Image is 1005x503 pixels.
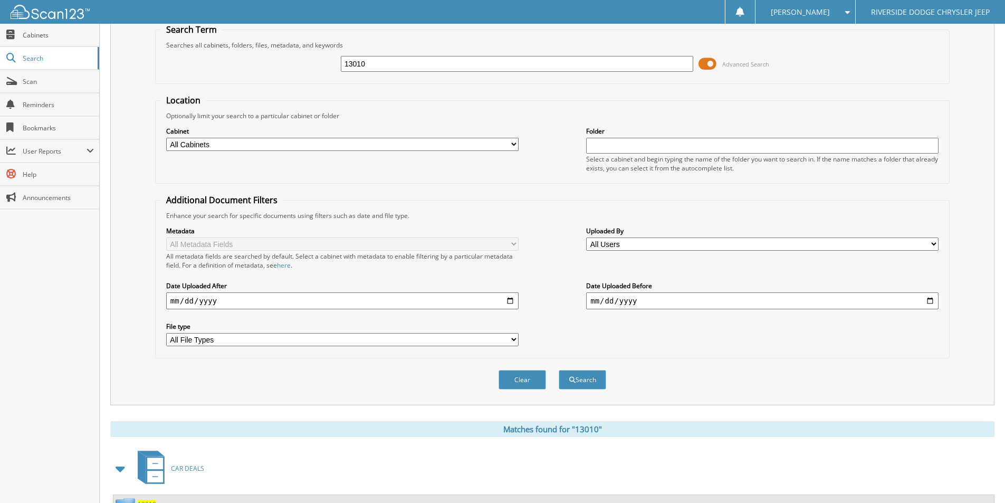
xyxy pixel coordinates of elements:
[23,77,94,86] span: Scan
[131,448,204,489] a: CAR DEALS
[586,127,939,136] label: Folder
[166,292,519,309] input: start
[161,24,222,35] legend: Search Term
[952,452,1005,503] iframe: Chat Widget
[23,147,87,156] span: User Reports
[166,226,519,235] label: Metadata
[871,9,990,15] span: RIVERSIDE DODGE CHRYSLER JEEP
[23,100,94,109] span: Reminders
[23,31,94,40] span: Cabinets
[161,111,944,120] div: Optionally limit your search to a particular cabinet or folder
[161,194,283,206] legend: Additional Document Filters
[586,292,939,309] input: end
[23,193,94,202] span: Announcements
[11,5,90,19] img: scan123-logo-white.svg
[722,60,769,68] span: Advanced Search
[166,127,519,136] label: Cabinet
[161,41,944,50] div: Searches all cabinets, folders, files, metadata, and keywords
[586,226,939,235] label: Uploaded By
[23,170,94,179] span: Help
[171,464,204,473] span: CAR DEALS
[166,252,519,270] div: All metadata fields are searched by default. Select a cabinet with metadata to enable filtering b...
[23,54,92,63] span: Search
[161,94,206,106] legend: Location
[277,261,291,270] a: here
[110,421,994,437] div: Matches found for "13010"
[771,9,830,15] span: [PERSON_NAME]
[559,370,606,390] button: Search
[586,155,939,173] div: Select a cabinet and begin typing the name of the folder you want to search in. If the name match...
[166,322,519,331] label: File type
[166,281,519,290] label: Date Uploaded After
[499,370,546,390] button: Clear
[586,281,939,290] label: Date Uploaded Before
[23,124,94,132] span: Bookmarks
[161,211,944,220] div: Enhance your search for specific documents using filters such as date and file type.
